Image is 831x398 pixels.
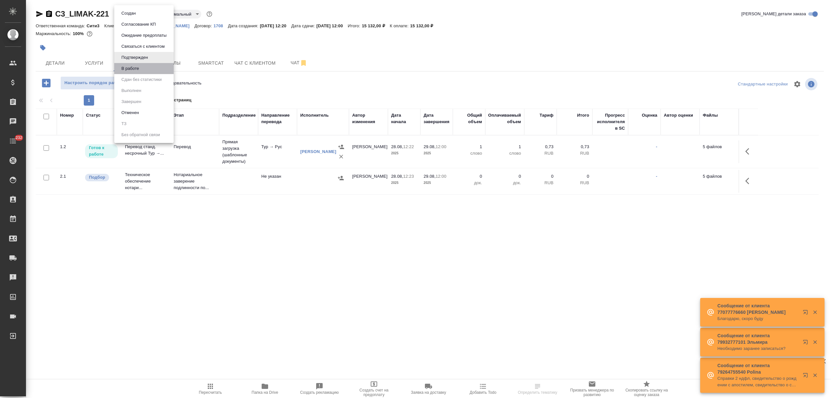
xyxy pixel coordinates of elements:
p: Сообщение от клиента 79264755540 Polina [717,362,799,375]
button: Создан [119,10,138,17]
button: В работе [119,65,141,72]
button: Ожидание предоплаты [119,32,168,39]
button: Завершен [119,98,143,105]
p: Сообщение от клиента 77077776660 [PERSON_NAME] [717,302,799,315]
button: Закрыть [808,309,822,315]
button: Подтвержден [119,54,150,61]
button: Выполнен [119,87,143,94]
p: Необходимо заранее записаться? [717,345,799,352]
button: Закрыть [808,372,822,378]
button: Открыть в новой вкладке [799,336,814,351]
p: Благодарю, скоро буду [717,315,799,322]
button: Сдан без статистики [119,76,164,83]
p: Справки 2 ндфл, свидительство о рождении с апостилем, свидительство о смерти, выписка из домовой кни [717,375,799,388]
button: Открыть в новой вкладке [799,369,814,384]
button: Без обратной связи [119,131,162,138]
button: Связаться с клиентом [119,43,167,50]
button: Отменен [119,109,141,116]
button: Открыть в новой вкладке [799,306,814,321]
button: Согласование КП [119,21,158,28]
button: Закрыть [808,339,822,345]
p: Сообщение от клиента 79932777101 Эльмира [717,332,799,345]
button: ТЗ [119,120,129,127]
